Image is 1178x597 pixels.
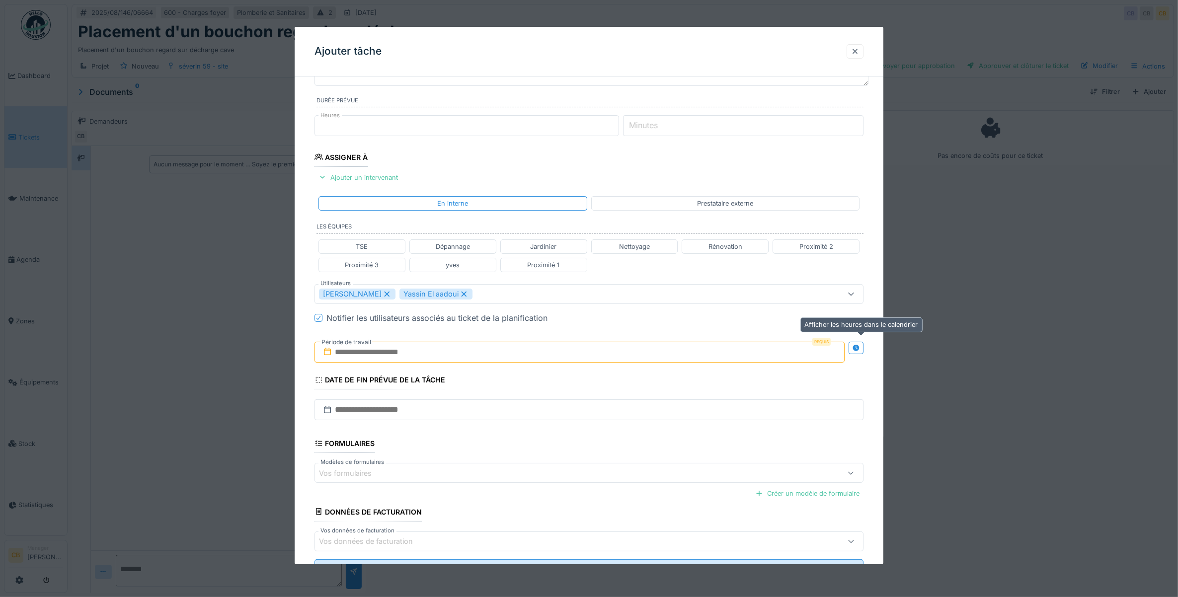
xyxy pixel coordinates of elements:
[812,338,831,346] div: Requis
[314,373,446,389] div: Date de fin prévue de la tâche
[446,260,460,270] div: yves
[314,505,422,522] div: Données de facturation
[436,242,470,251] div: Dépannage
[320,337,372,348] label: Période de travail
[356,242,368,251] div: TSE
[619,242,650,251] div: Nettoyage
[528,260,560,270] div: Proximité 1
[437,199,468,208] div: En interne
[318,279,353,288] label: Utilisateurs
[316,223,864,233] label: Les équipes
[314,171,402,184] div: Ajouter un intervenant
[314,45,382,58] h3: Ajouter tâche
[345,260,379,270] div: Proximité 3
[399,289,472,299] div: Yassin El aadoui
[627,119,660,131] label: Minutes
[318,111,342,120] label: Heures
[319,289,395,299] div: [PERSON_NAME]
[800,317,923,332] div: Afficher les heures dans le calendrier
[318,458,386,467] label: Modèles de formulaires
[531,242,557,251] div: Jardinier
[751,487,864,501] div: Créer un modèle de formulaire
[316,96,864,107] label: Durée prévue
[697,199,753,208] div: Prestataire externe
[318,526,396,535] label: Vos données de facturation
[319,536,427,547] div: Vos données de facturation
[799,242,833,251] div: Proximité 2
[314,150,368,167] div: Assigner à
[326,312,548,324] div: Notifier les utilisateurs associés au ticket de la planification
[319,468,386,479] div: Vos formulaires
[708,242,742,251] div: Rénovation
[314,436,375,453] div: Formulaires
